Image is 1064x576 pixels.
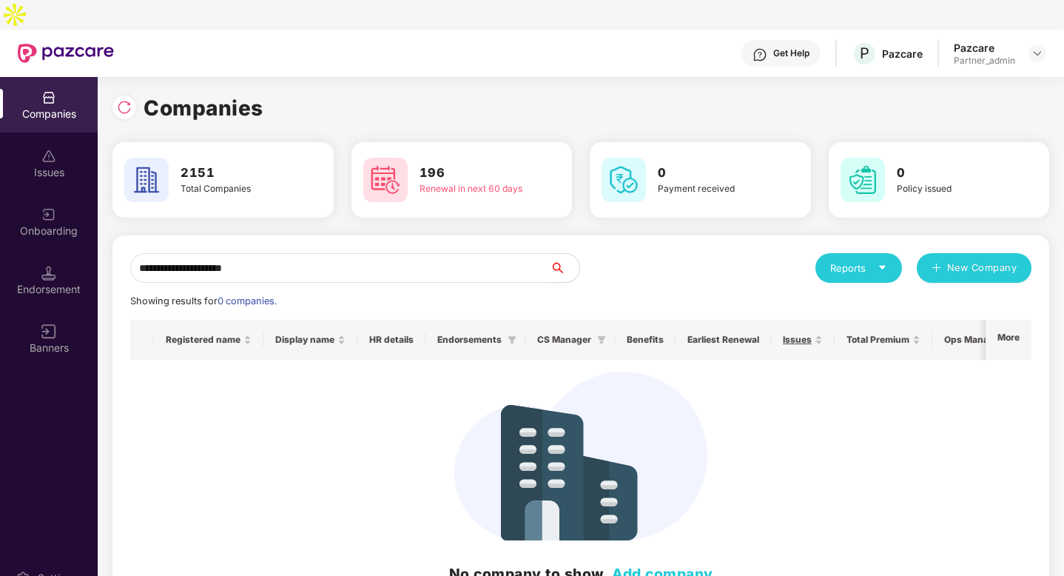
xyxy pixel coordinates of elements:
img: svg+xml;base64,PHN2ZyBpZD0iSXNzdWVzX2Rpc2FibGVkIiB4bWxucz0iaHR0cDovL3d3dy53My5vcmcvMjAwMC9zdmciIH... [41,149,56,164]
img: svg+xml;base64,PHN2ZyBpZD0iSGVscC0zMngzMiIgeG1sbnM9Imh0dHA6Ly93d3cudzMub3JnLzIwMDAvc3ZnIiB3aWR0aD... [752,47,767,62]
div: Pazcare [882,47,923,61]
h3: 196 [420,164,530,183]
th: Display name [263,320,357,360]
div: Pazcare [954,41,1015,55]
span: filter [594,331,609,349]
img: svg+xml;base64,PHN2ZyB4bWxucz0iaHR0cDovL3d3dy53My5vcmcvMjAwMC9zdmciIHdpZHRoPSI2MCIgaGVpZ2h0PSI2MC... [602,158,646,202]
th: Registered name [154,320,263,360]
div: Get Help [773,47,809,59]
img: svg+xml;base64,PHN2ZyB3aWR0aD0iMTQuNSIgaGVpZ2h0PSIxNC41IiB2aWV3Qm94PSIwIDAgMTYgMTYiIGZpbGw9Im5vbm... [41,266,56,281]
span: Display name [275,334,334,346]
span: Registered name [166,334,240,346]
span: caret-down [878,263,887,272]
span: Endorsements [437,334,502,346]
img: svg+xml;base64,PHN2ZyB4bWxucz0iaHR0cDovL3d3dy53My5vcmcvMjAwMC9zdmciIHdpZHRoPSI2MCIgaGVpZ2h0PSI2MC... [363,158,408,202]
th: HR details [357,320,425,360]
div: Partner_admin [954,55,1015,67]
span: P [860,44,869,62]
span: Showing results for [130,295,277,307]
div: Total Companies [181,182,291,196]
h1: Companies [144,92,263,124]
th: Issues [771,320,835,360]
span: CS Manager [537,334,591,346]
th: Total Premium [835,320,932,360]
img: svg+xml;base64,PHN2ZyB4bWxucz0iaHR0cDovL3d3dy53My5vcmcvMjAwMC9zdmciIHdpZHRoPSI2MCIgaGVpZ2h0PSI2MC... [841,158,885,202]
span: New Company [947,261,1017,275]
span: filter [505,331,519,349]
h3: 2151 [181,164,291,183]
span: filter [508,335,516,344]
div: Renewal in next 60 days [420,182,530,196]
div: Reports [830,261,887,275]
h3: 0 [658,164,768,183]
button: search [549,253,580,283]
th: Benefits [615,320,676,360]
img: svg+xml;base64,PHN2ZyB3aWR0aD0iMjAiIGhlaWdodD0iMjAiIHZpZXdCb3g9IjAgMCAyMCAyMCIgZmlsbD0ibm9uZSIgeG... [41,207,56,222]
span: Issues [783,334,812,346]
img: svg+xml;base64,PHN2ZyB4bWxucz0iaHR0cDovL3d3dy53My5vcmcvMjAwMC9zdmciIHdpZHRoPSIzNDIiIGhlaWdodD0iMj... [454,372,707,540]
img: svg+xml;base64,PHN2ZyBpZD0iRHJvcGRvd24tMzJ4MzIiIHhtbG5zPSJodHRwOi8vd3d3LnczLm9yZy8yMDAwL3N2ZyIgd2... [1031,47,1043,59]
span: plus [932,263,941,275]
span: Ops Manager [944,334,1003,346]
span: filter [597,335,606,344]
h3: 0 [897,164,1007,183]
th: More [986,320,1031,360]
img: svg+xml;base64,PHN2ZyBpZD0iUmVsb2FkLTMyeDMyIiB4bWxucz0iaHR0cDovL3d3dy53My5vcmcvMjAwMC9zdmciIHdpZH... [117,100,132,115]
th: Earliest Renewal [676,320,771,360]
span: search [549,262,579,274]
img: New Pazcare Logo [18,44,114,63]
img: svg+xml;base64,PHN2ZyB3aWR0aD0iMTYiIGhlaWdodD0iMTYiIHZpZXdCb3g9IjAgMCAxNiAxNiIgZmlsbD0ibm9uZSIgeG... [41,324,56,339]
button: plusNew Company [917,253,1031,283]
div: Policy issued [897,182,1007,196]
img: svg+xml;base64,PHN2ZyB4bWxucz0iaHR0cDovL3d3dy53My5vcmcvMjAwMC9zdmciIHdpZHRoPSI2MCIgaGVpZ2h0PSI2MC... [124,158,169,202]
div: Payment received [658,182,768,196]
img: svg+xml;base64,PHN2ZyBpZD0iQ29tcGFuaWVzIiB4bWxucz0iaHR0cDovL3d3dy53My5vcmcvMjAwMC9zdmciIHdpZHRoPS... [41,90,56,105]
span: Total Premium [846,334,909,346]
span: 0 companies. [218,295,277,307]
